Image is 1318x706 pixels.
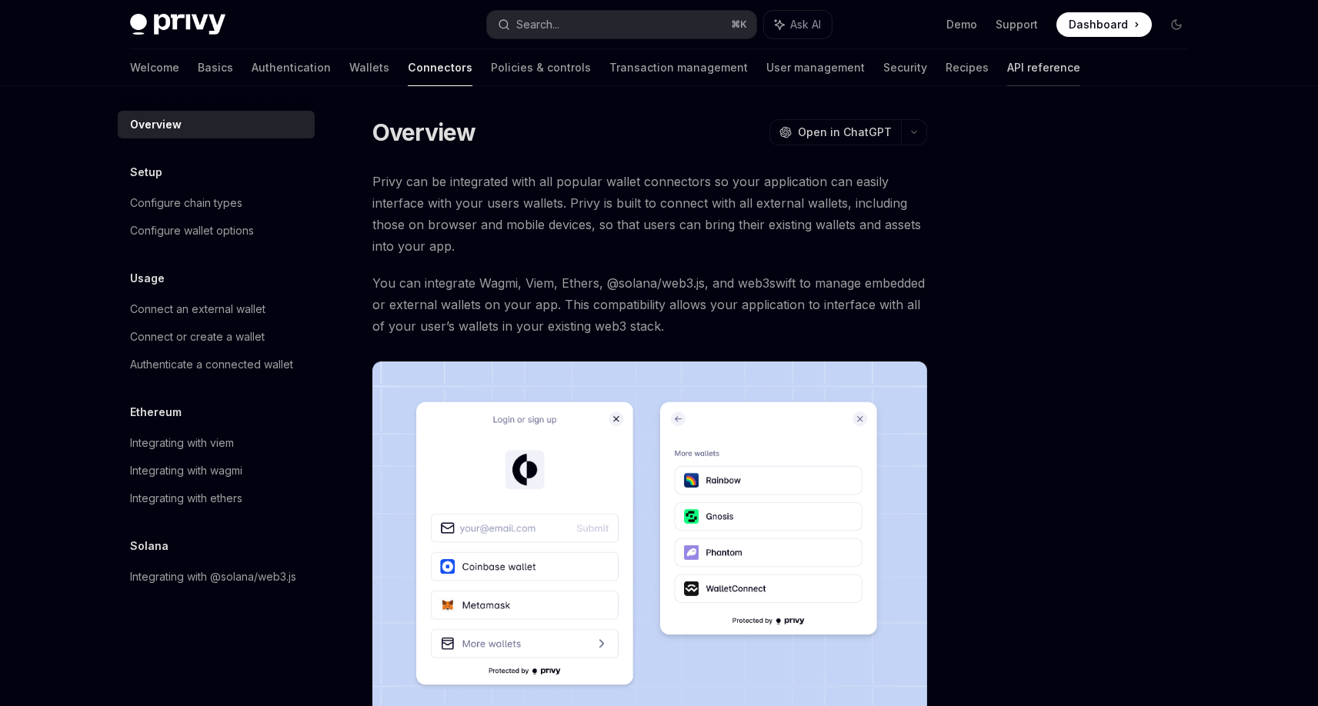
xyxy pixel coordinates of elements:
img: dark logo [130,14,225,35]
a: Configure chain types [118,189,315,217]
div: Search... [516,15,559,34]
a: Connect an external wallet [118,295,315,323]
span: ⌘ K [731,18,747,31]
div: Configure wallet options [130,221,254,240]
a: Transaction management [609,49,748,86]
h5: Usage [130,269,165,288]
h5: Ethereum [130,403,182,421]
a: Support [996,17,1038,32]
a: Security [883,49,927,86]
a: Integrating with ethers [118,485,315,512]
div: Integrating with ethers [130,489,242,508]
a: Wallets [349,49,389,86]
a: Integrating with @solana/web3.js [118,563,315,591]
span: You can integrate Wagmi, Viem, Ethers, @solana/web3.js, and web3swift to manage embedded or exter... [372,272,927,337]
a: Policies & controls [491,49,591,86]
a: Connect or create a wallet [118,323,315,351]
a: User management [766,49,865,86]
div: Connect an external wallet [130,300,265,318]
span: Open in ChatGPT [798,125,892,140]
a: Overview [118,111,315,138]
h5: Setup [130,163,162,181]
a: Authenticate a connected wallet [118,351,315,378]
a: Recipes [946,49,989,86]
h5: Solana [130,537,169,555]
button: Toggle dark mode [1164,12,1189,37]
span: Ask AI [790,17,821,32]
button: Ask AI [764,11,832,38]
a: Welcome [130,49,179,86]
div: Integrating with viem [130,434,234,452]
span: Privy can be integrated with all popular wallet connectors so your application can easily interfa... [372,171,927,257]
h1: Overview [372,118,476,146]
a: Integrating with wagmi [118,457,315,485]
a: Demo [946,17,977,32]
a: Dashboard [1056,12,1152,37]
a: Integrating with viem [118,429,315,457]
div: Integrating with wagmi [130,461,242,480]
div: Authenticate a connected wallet [130,355,293,374]
button: Search...⌘K [487,11,756,38]
a: Connectors [408,49,472,86]
a: API reference [1007,49,1080,86]
div: Configure chain types [130,194,242,212]
div: Integrating with @solana/web3.js [130,568,296,586]
a: Authentication [252,49,331,86]
a: Basics [198,49,233,86]
div: Connect or create a wallet [130,328,265,346]
div: Overview [130,115,182,134]
button: Open in ChatGPT [769,119,901,145]
a: Configure wallet options [118,217,315,245]
span: Dashboard [1069,17,1128,32]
